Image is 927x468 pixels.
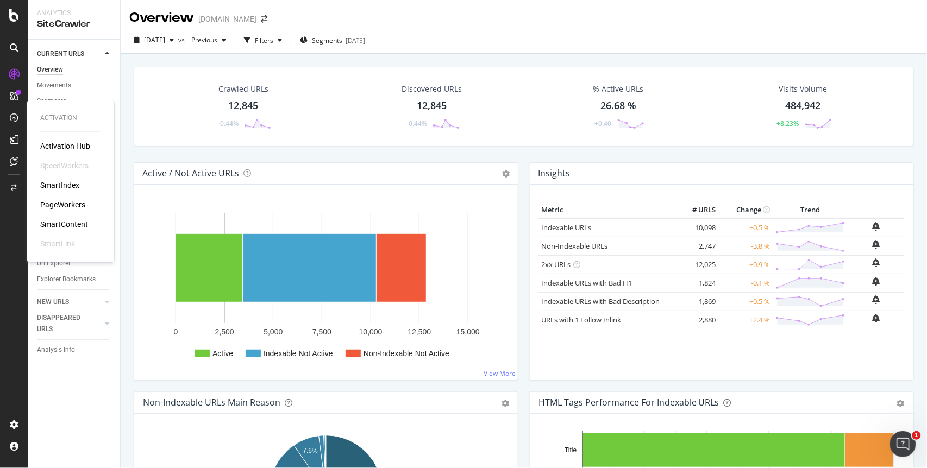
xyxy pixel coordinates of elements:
span: 2025 Aug. 29th [144,35,165,45]
div: HTML Tags Performance for Indexable URLs [538,397,719,408]
div: DISAPPEARED URLS [37,312,92,335]
a: SpeedWorkers [40,160,89,171]
div: bell-plus [873,258,880,267]
h4: Active / Not Active URLs [142,166,239,181]
text: Title [565,446,577,454]
button: Filters [240,31,286,49]
td: -3.8 % [719,237,773,255]
td: 1,824 [675,274,719,292]
a: Indexable URLs with Bad Description [541,296,660,306]
iframe: Intercom live chat [890,431,916,457]
td: +0.5 % [719,292,773,311]
th: # URLS [675,202,719,218]
div: Non-Indexable URLs Main Reason [143,397,280,408]
div: Overview [37,64,63,75]
a: Non-Indexable URLs [541,241,607,251]
text: 7.6% [303,447,318,455]
div: gear [897,400,905,407]
div: -0.44% [218,119,239,128]
a: PageWorkers [40,199,85,210]
td: 2,747 [675,237,719,255]
div: Discovered URLs [402,84,462,94]
div: % Active URLs [593,84,644,94]
div: NEW URLS [37,296,69,308]
a: View More [484,369,516,378]
div: 12,845 [417,99,447,113]
div: Crawled URLs [218,84,268,94]
a: Indexable URLs [541,223,591,232]
div: Visits Volume [779,84,828,94]
a: Explorer Bookmarks [37,274,112,285]
th: Change [719,202,773,218]
span: 1 [912,431,921,440]
div: Overview [129,9,194,27]
td: +2.4 % [719,311,773,329]
a: Segments [37,96,112,107]
div: bell-plus [873,277,880,286]
div: Url Explorer [37,258,71,269]
div: bell-plus [873,295,880,304]
svg: A chart. [143,202,509,371]
td: 12,025 [675,255,719,274]
span: Segments [312,36,342,45]
div: Analysis Info [37,344,75,356]
div: +8.23% [777,119,799,128]
a: URLs with 1 Follow Inlink [541,315,621,325]
text: 7,500 [312,327,331,336]
a: Overview [37,64,112,75]
div: bell-plus [873,314,880,322]
a: Url Explorer [37,258,112,269]
div: -0.44% [406,119,427,128]
div: Explorer Bookmarks [37,274,96,285]
div: CURRENT URLS [37,48,84,60]
div: [DOMAIN_NAME] [198,14,256,24]
div: 484,942 [786,99,821,113]
div: 26.68 % [600,99,636,113]
text: Active [212,349,233,358]
td: 1,869 [675,292,719,311]
td: 2,880 [675,311,719,329]
a: Activation Hub [40,141,90,151]
text: Non-Indexable Not Active [364,349,449,358]
a: 2xx URLs [541,260,571,269]
a: NEW URLS [37,296,102,308]
text: 12,500 [408,327,431,336]
a: Movements [37,80,112,91]
td: +0.5 % [719,218,773,237]
text: Indexable Not Active [264,349,333,358]
a: SmartContent [40,219,88,230]
text: 10,000 [359,327,383,336]
div: Movements [37,80,71,91]
button: Segments[DATE] [296,31,369,49]
a: Indexable URLs with Bad H1 [541,278,632,288]
div: Analytics [37,9,111,18]
td: 10,098 [675,218,719,237]
div: Filters [255,36,273,45]
h4: Insights [538,166,570,181]
div: SmartIndex [40,180,79,191]
a: CURRENT URLS [37,48,102,60]
th: Metric [538,202,675,218]
div: Activation [40,113,101,123]
div: +0.40 [595,119,612,128]
text: 2,500 [215,327,234,336]
a: DISAPPEARED URLS [37,312,102,335]
td: +0.9 % [719,255,773,274]
div: bell-plus [873,240,880,249]
div: gear [502,400,509,407]
div: SiteCrawler [37,18,111,30]
text: 5,000 [264,327,283,336]
div: arrow-right-arrow-left [261,15,267,23]
button: Previous [187,31,230,49]
span: vs [178,35,187,45]
button: [DATE] [129,31,178,49]
a: Analysis Info [37,344,112,356]
text: 15,000 [456,327,480,336]
div: SmartLink [40,238,75,249]
div: 12,845 [229,99,259,113]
